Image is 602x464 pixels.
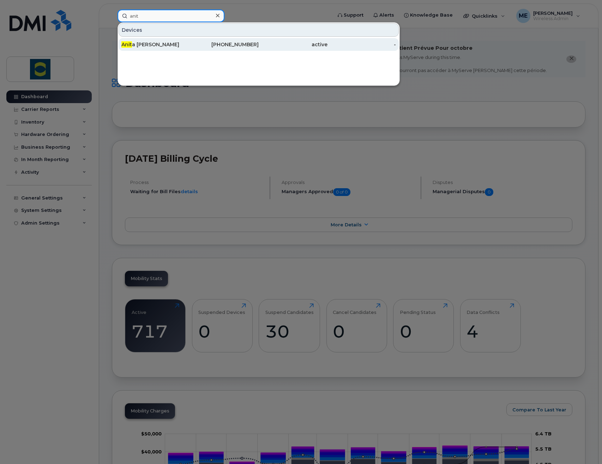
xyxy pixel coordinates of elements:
[211,41,259,48] avayaelement: [PHONE_NUMBER]
[121,41,190,48] div: a [PERSON_NAME]
[327,41,396,48] div: -
[121,41,132,48] span: Anit
[119,38,399,51] a: Anita [PERSON_NAME][PHONE_NUMBER]active-
[119,23,399,37] div: Devices
[259,41,327,48] div: active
